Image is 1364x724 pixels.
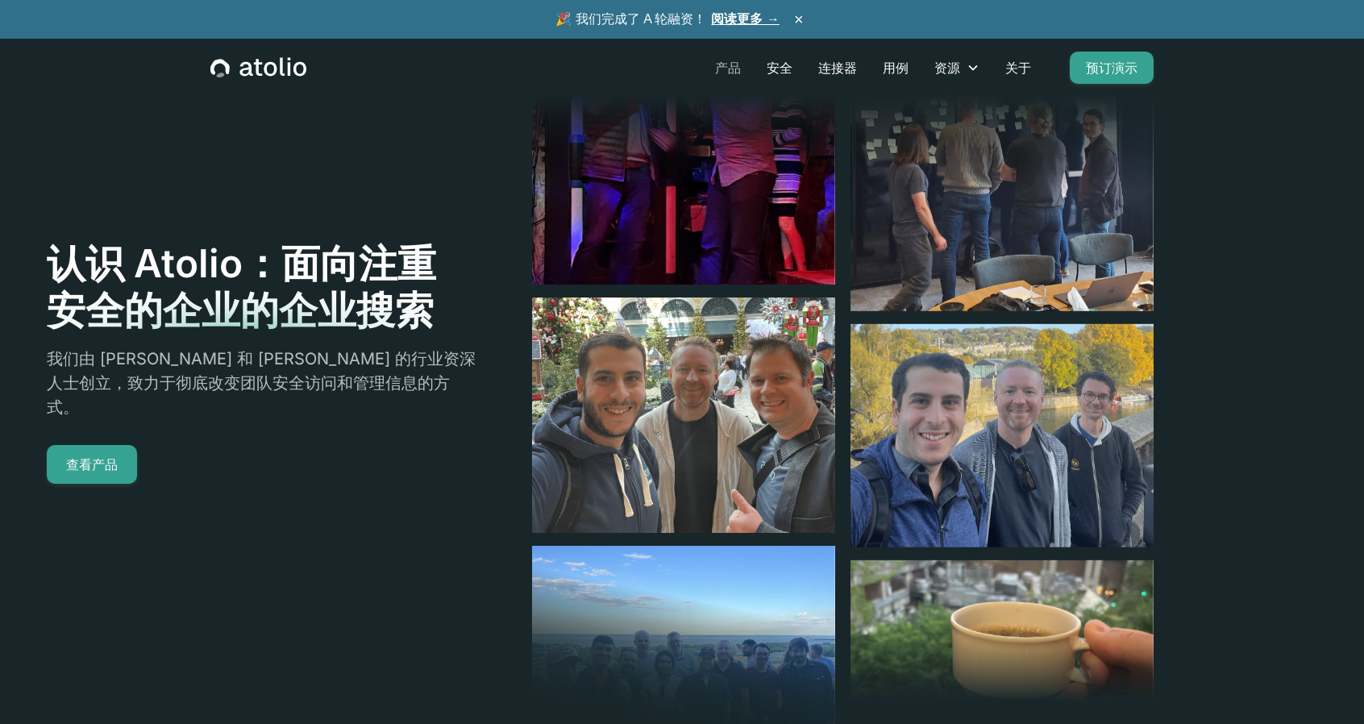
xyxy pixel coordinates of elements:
img: 图像 [850,324,1154,547]
iframe: 聊天小工具 [1283,647,1364,724]
a: 安全 [754,52,805,84]
font: 我们由 [PERSON_NAME] 和 [PERSON_NAME] 的行业资深人士创立，致力于彻底改变团队安全访问和管理信息的方式。 [47,349,476,417]
font: 连接器 [818,60,857,76]
font: 查看产品 [66,456,118,472]
img: 图像 [532,298,835,533]
a: 产品 [702,52,754,84]
button: × [789,10,809,28]
font: 关于 [1005,60,1031,76]
font: 安全 [767,60,792,76]
font: × [794,10,804,28]
font: 用例 [883,60,909,76]
a: 阅读更多 → [711,12,779,26]
div: 聊天小组件 [1283,647,1364,724]
a: 预订演示 [1070,52,1154,84]
a: 连接器 [805,52,870,84]
a: 家 [210,57,306,78]
a: 用例 [870,52,921,84]
font: 🎉 我们完成了 A 轮融资！ [555,12,706,26]
div: 资源 [921,52,992,84]
font: 认识 Atolio：面向注重安全的企业的企业搜索 [47,239,436,334]
a: 关于 [992,52,1044,84]
font: 预订演示 [1086,60,1137,76]
a: 查看产品 [47,445,137,484]
font: 资源 [934,60,960,76]
font: 产品 [715,60,741,76]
